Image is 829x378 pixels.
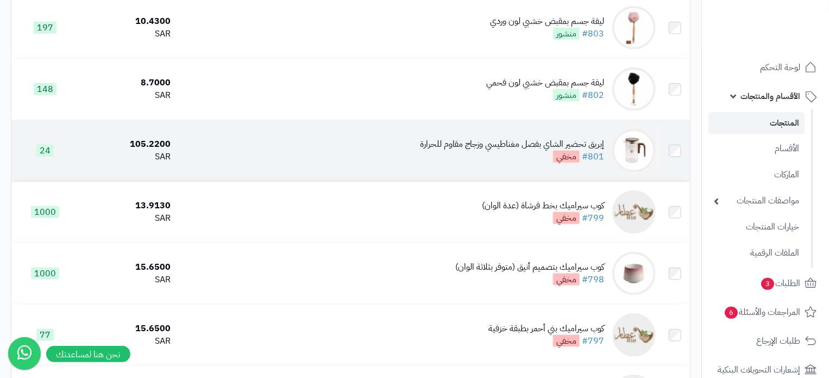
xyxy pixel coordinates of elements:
[760,60,800,75] span: لوحة التحكم
[582,89,604,102] a: #802
[582,150,604,163] a: #801
[553,89,580,101] span: منشور
[30,17,53,26] div: v 4.0.25
[553,151,580,163] span: مخفي
[582,273,604,286] a: #798
[83,335,171,348] div: SAR
[708,241,805,265] a: الملفات الرقمية
[36,329,54,341] span: 77
[553,274,580,286] span: مخفي
[486,77,604,89] div: ليفة جسم بمقبض خشبي لون فحمي
[708,299,822,325] a: المراجعات والأسئلة6
[83,138,171,151] div: 105.2200
[490,15,604,28] div: ليفة جسم بمقبض خشبي لون وردي
[17,17,26,26] img: logo_orange.svg
[582,27,604,40] a: #803
[83,89,171,102] div: SAR
[612,190,656,234] img: كوب سيراميك بخط فرشاة (عدة الوان)
[582,334,604,348] a: #797
[83,274,171,286] div: SAR
[708,54,822,80] a: لوحة التحكم
[582,212,604,225] a: #799
[34,83,56,95] span: 148
[553,28,580,40] span: منشور
[553,212,580,224] span: مخفي
[83,28,171,40] div: SAR
[724,305,800,320] span: المراجعات والأسئلة
[708,328,822,354] a: طلبات الإرجاع
[83,77,171,89] div: 8.7000
[708,163,805,187] a: الماركات
[708,215,805,239] a: خيارات المنتجات
[420,138,604,151] div: إبريق تحضير الشاي بفصل مغناطيسي وزجاج مقاوم للحرارة
[740,89,800,104] span: الأقسام والمنتجات
[488,323,604,335] div: كوب سيراميك بني أحمر بطبقة خزفية
[708,137,805,160] a: الأقسام
[718,362,800,377] span: إشعارات التحويلات البنكية
[708,270,822,296] a: الطلبات3
[612,252,656,295] img: كوب سيراميك بتصميم أنيق (متوفر بثلاثة الوان)
[36,145,54,157] span: 24
[83,261,171,274] div: 15.6500
[31,206,59,218] span: 1000
[761,278,774,290] span: 3
[120,64,183,71] div: Keywords by Traffic
[83,200,171,212] div: 13.9130
[612,129,656,172] img: إبريق تحضير الشاي بفصل مغناطيسي وزجاج مقاوم للحرارة
[756,333,800,349] span: طلبات الإرجاع
[83,15,171,28] div: 10.4300
[108,63,117,72] img: tab_keywords_by_traffic_grey.svg
[83,151,171,163] div: SAR
[760,276,800,291] span: الطلبات
[482,200,604,212] div: كوب سيراميك بخط فرشاة (عدة الوان)
[755,30,819,53] img: logo-2.png
[612,313,656,357] img: كوب سيراميك بني أحمر بطبقة خزفية
[708,112,805,134] a: المنتجات
[612,6,656,49] img: ليفة جسم بمقبض خشبي لون وردي
[17,28,26,37] img: website_grey.svg
[34,22,56,34] span: 197
[31,268,59,280] span: 1000
[28,28,120,37] div: Domain: [DOMAIN_NAME]
[612,67,656,111] img: ليفة جسم بمقبض خشبي لون فحمي
[725,307,738,319] span: 6
[29,63,38,72] img: tab_domain_overview_orange.svg
[553,335,580,347] span: مخفي
[83,323,171,335] div: 15.6500
[41,64,97,71] div: Domain Overview
[455,261,604,274] div: كوب سيراميك بتصميم أنيق (متوفر بثلاثة الوان)
[83,212,171,225] div: SAR
[708,189,805,213] a: مواصفات المنتجات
